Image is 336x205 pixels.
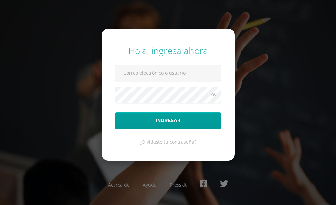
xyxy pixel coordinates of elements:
[170,182,187,188] a: Presskit
[108,182,130,188] a: Acerca de
[140,139,196,145] a: ¿Olvidaste tu contraseña?
[143,182,157,188] a: Ayuda
[115,65,221,81] input: Correo electrónico o usuario
[115,112,221,129] button: Ingresar
[115,44,221,57] div: Hola, ingresa ahora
